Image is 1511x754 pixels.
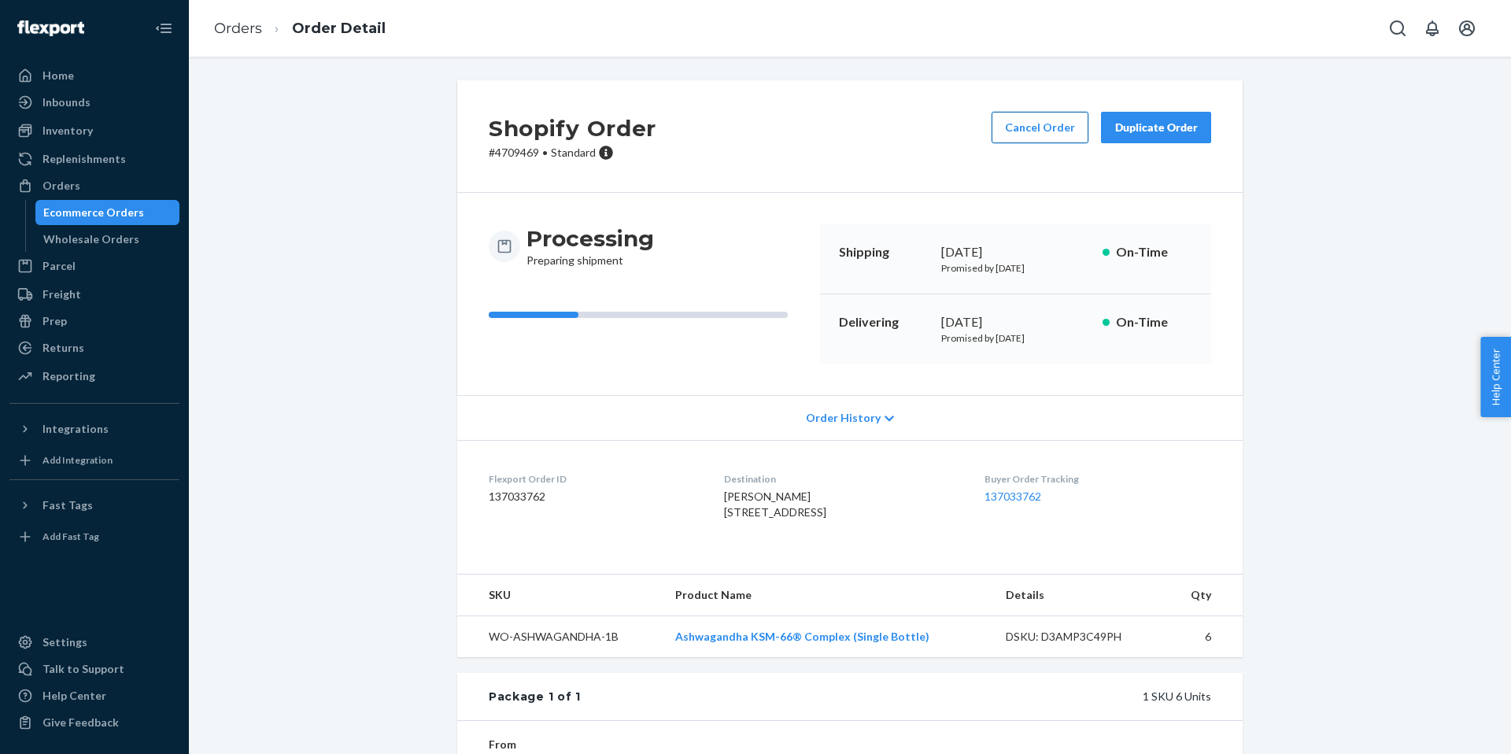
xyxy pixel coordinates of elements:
[839,313,929,331] p: Delivering
[43,231,139,247] div: Wholesale Orders
[1101,112,1211,143] button: Duplicate Order
[43,205,144,220] div: Ecommerce Orders
[9,710,179,735] button: Give Feedback
[9,309,179,334] a: Prep
[941,243,1090,261] div: [DATE]
[724,472,959,486] dt: Destination
[9,493,179,518] button: Fast Tags
[42,634,87,650] div: Settings
[941,331,1090,345] p: Promised by [DATE]
[9,63,179,88] a: Home
[941,261,1090,275] p: Promised by [DATE]
[42,715,119,730] div: Give Feedback
[42,286,81,302] div: Freight
[1417,13,1448,44] button: Open notifications
[42,68,74,83] div: Home
[292,20,386,37] a: Order Detail
[724,490,826,519] span: [PERSON_NAME] [STREET_ADDRESS]
[9,630,179,655] a: Settings
[993,575,1166,616] th: Details
[985,472,1211,486] dt: Buyer Order Tracking
[9,335,179,360] a: Returns
[581,689,1211,704] div: 1 SKU 6 Units
[675,630,929,643] a: Ashwagandha KSM-66® Complex (Single Bottle)
[489,112,656,145] h2: Shopify Order
[9,683,179,708] a: Help Center
[1114,120,1198,135] div: Duplicate Order
[42,178,80,194] div: Orders
[489,145,656,161] p: # 4709469
[42,453,113,467] div: Add Integration
[148,13,179,44] button: Close Navigation
[457,575,663,616] th: SKU
[35,200,180,225] a: Ecommerce Orders
[42,340,84,356] div: Returns
[9,282,179,307] a: Freight
[1382,13,1413,44] button: Open Search Box
[9,416,179,442] button: Integrations
[1451,13,1483,44] button: Open account menu
[9,524,179,549] a: Add Fast Tag
[551,146,596,159] span: Standard
[9,253,179,279] a: Parcel
[9,90,179,115] a: Inbounds
[9,146,179,172] a: Replenishments
[489,489,699,505] dd: 137033762
[839,243,929,261] p: Shipping
[1116,243,1192,261] p: On-Time
[35,227,180,252] a: Wholesale Orders
[663,575,993,616] th: Product Name
[42,688,106,704] div: Help Center
[17,20,84,36] img: Flexport logo
[42,497,93,513] div: Fast Tags
[526,224,654,268] div: Preparing shipment
[42,368,95,384] div: Reporting
[201,6,398,52] ol: breadcrumbs
[42,94,91,110] div: Inbounds
[489,472,699,486] dt: Flexport Order ID
[42,151,126,167] div: Replenishments
[1116,313,1192,331] p: On-Time
[42,421,109,437] div: Integrations
[1166,616,1243,658] td: 6
[9,173,179,198] a: Orders
[1166,575,1243,616] th: Qty
[806,410,881,426] span: Order History
[489,689,581,704] div: Package 1 of 1
[941,313,1090,331] div: [DATE]
[542,146,548,159] span: •
[9,656,179,682] a: Talk to Support
[526,224,654,253] h3: Processing
[9,364,179,389] a: Reporting
[42,123,93,139] div: Inventory
[489,737,677,752] dt: From
[1480,337,1511,417] button: Help Center
[9,448,179,473] a: Add Integration
[214,20,262,37] a: Orders
[42,530,99,543] div: Add Fast Tag
[42,313,67,329] div: Prep
[1006,629,1154,645] div: DSKU: D3AMP3C49PH
[9,118,179,143] a: Inventory
[992,112,1088,143] button: Cancel Order
[42,661,124,677] div: Talk to Support
[457,616,663,658] td: WO-ASHWAGANDHA-1B
[42,258,76,274] div: Parcel
[985,490,1041,503] a: 137033762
